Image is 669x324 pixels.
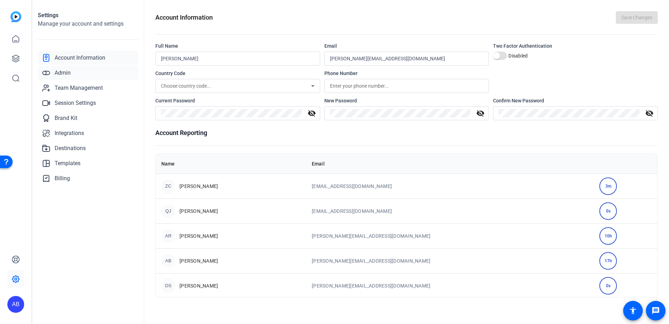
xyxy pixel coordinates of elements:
[10,11,21,22] img: blue-gradient.svg
[324,70,489,77] div: Phone Number
[7,296,24,313] div: AB
[55,129,84,137] span: Integrations
[38,126,138,140] a: Integrations
[161,229,175,243] div: AR
[179,232,218,239] span: [PERSON_NAME]
[599,277,617,295] div: 0s
[493,42,658,49] div: Two Factor Authentication
[55,84,103,92] span: Team Management
[303,109,320,117] mat-icon: visibility_off
[629,306,637,315] mat-icon: accessibility
[38,141,138,155] a: Destinations
[179,183,218,190] span: [PERSON_NAME]
[599,202,617,220] div: 0s
[38,111,138,125] a: Brand Kit
[324,42,489,49] div: Email
[55,99,96,107] span: Session Settings
[493,97,658,104] div: Confirm New Password
[330,54,484,63] input: Enter your email...
[599,177,617,195] div: 3m
[38,81,138,95] a: Team Management
[306,174,594,198] td: [EMAIL_ADDRESS][DOMAIN_NAME]
[179,208,218,215] span: [PERSON_NAME]
[38,11,138,20] h1: Settings
[306,154,594,174] th: Email
[330,82,484,90] input: Enter your phone number...
[55,159,80,168] span: Templates
[161,279,175,293] div: DS
[161,83,211,89] span: Choose country code...
[161,54,315,63] input: Enter your name...
[179,257,218,264] span: [PERSON_NAME]
[161,204,175,218] div: QJ
[55,54,105,62] span: Account Information
[641,109,658,117] mat-icon: visibility_off
[156,154,306,174] th: Name
[306,248,594,273] td: [PERSON_NAME][EMAIL_ADDRESS][DOMAIN_NAME]
[55,69,71,77] span: Admin
[155,42,320,49] div: Full Name
[306,273,594,298] td: [PERSON_NAME][EMAIL_ADDRESS][DOMAIN_NAME]
[38,51,138,65] a: Account Information
[652,306,660,315] mat-icon: message
[55,114,77,122] span: Brand Kit
[179,282,218,289] span: [PERSON_NAME]
[155,128,658,138] h1: Account Reporting
[599,252,617,270] div: 17h
[155,13,213,22] h1: Account Information
[55,174,70,183] span: Billing
[306,198,594,223] td: [EMAIL_ADDRESS][DOMAIN_NAME]
[472,109,489,117] mat-icon: visibility_off
[306,223,594,248] td: [PERSON_NAME][EMAIL_ADDRESS][DOMAIN_NAME]
[38,156,138,170] a: Templates
[155,70,320,77] div: Country Code
[38,20,138,28] h2: Manage your account and settings
[38,96,138,110] a: Session Settings
[161,179,175,193] div: ZC
[38,171,138,185] a: Billing
[324,97,489,104] div: New Password
[38,66,138,80] a: Admin
[507,52,528,59] label: Disabled
[599,227,617,245] div: 10h
[155,97,320,104] div: Current Password
[55,144,86,153] span: Destinations
[161,254,175,268] div: AB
